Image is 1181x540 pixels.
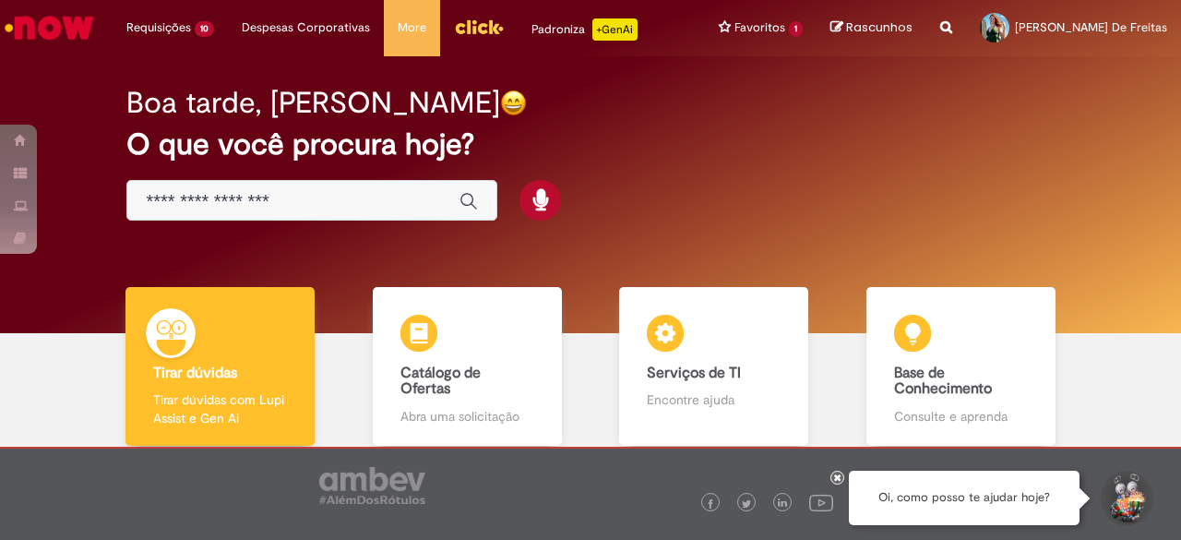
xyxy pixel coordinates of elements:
p: Abra uma solicitação [400,407,534,426]
h2: O que você procura hoje? [126,128,1054,161]
img: click_logo_yellow_360x200.png [454,13,504,41]
p: +GenAi [592,18,638,41]
img: logo_footer_ambev_rotulo_gray.png [319,467,425,504]
a: Base de Conhecimento Consulte e aprenda [838,287,1085,447]
div: Padroniza [531,18,638,41]
img: logo_footer_twitter.png [742,499,751,509]
img: logo_footer_youtube.png [809,490,833,514]
a: Catálogo de Ofertas Abra uma solicitação [344,287,591,447]
b: Base de Conhecimento [894,364,992,399]
img: happy-face.png [500,90,527,116]
b: Catálogo de Ofertas [400,364,481,399]
span: [PERSON_NAME] De Freitas [1015,19,1167,35]
b: Serviços de TI [647,364,741,382]
span: 10 [195,21,214,37]
span: More [398,18,426,37]
span: Despesas Corporativas [242,18,370,37]
img: ServiceNow [2,9,97,46]
h2: Boa tarde, [PERSON_NAME] [126,87,500,119]
a: Serviços de TI Encontre ajuda [590,287,838,447]
p: Tirar dúvidas com Lupi Assist e Gen Ai [153,390,287,427]
img: logo_footer_facebook.png [706,499,715,509]
span: Favoritos [734,18,785,37]
button: Iniciar Conversa de Suporte [1098,471,1153,526]
a: Tirar dúvidas Tirar dúvidas com Lupi Assist e Gen Ai [97,287,344,447]
img: logo_footer_linkedin.png [778,498,787,510]
b: Tirar dúvidas [153,364,237,382]
a: Rascunhos [830,19,913,37]
span: 1 [789,21,803,37]
span: Requisições [126,18,191,37]
span: Rascunhos [846,18,913,36]
div: Oi, como posso te ajudar hoje? [849,471,1080,525]
p: Encontre ajuda [647,390,781,409]
p: Consulte e aprenda [894,407,1028,426]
